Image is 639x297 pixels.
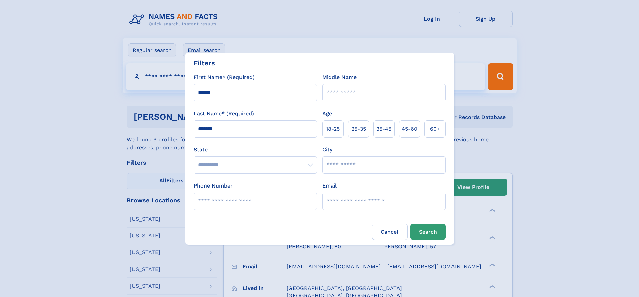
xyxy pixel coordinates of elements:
span: 25‑35 [351,125,366,133]
label: Age [322,109,332,118]
label: City [322,146,332,154]
label: First Name* (Required) [194,73,255,81]
label: Email [322,182,337,190]
label: Cancel [372,224,408,240]
label: Last Name* (Required) [194,109,254,118]
button: Search [410,224,446,240]
label: Phone Number [194,182,233,190]
span: 35‑45 [376,125,391,133]
label: State [194,146,317,154]
span: 18‑25 [326,125,340,133]
span: 60+ [430,125,440,133]
label: Middle Name [322,73,357,81]
span: 45‑60 [402,125,417,133]
div: Filters [194,58,215,68]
